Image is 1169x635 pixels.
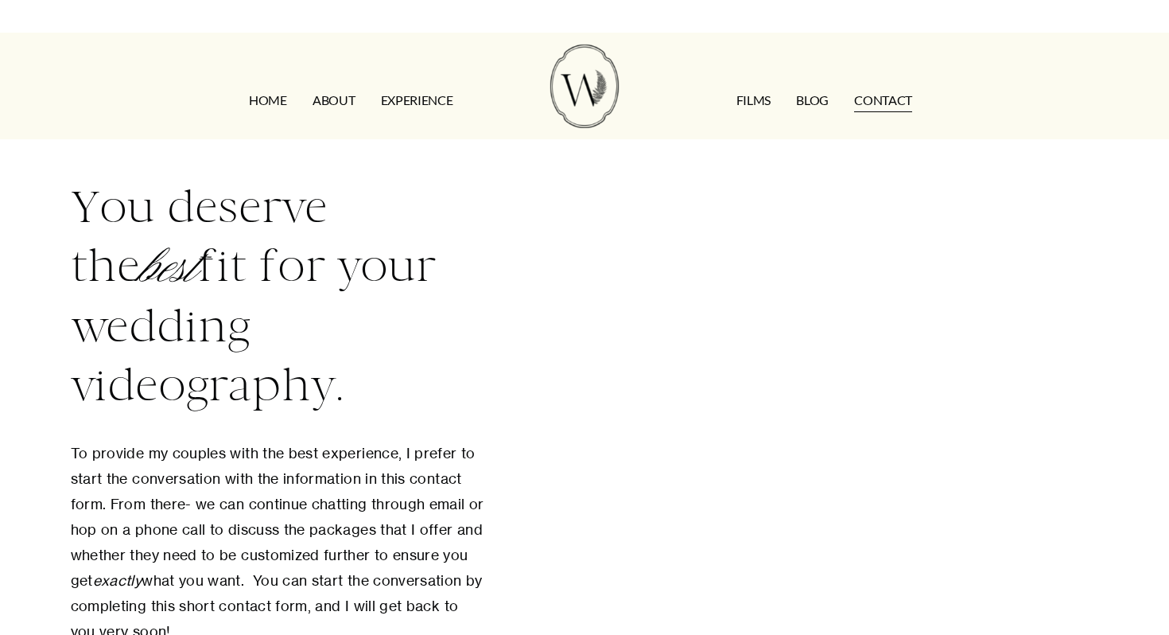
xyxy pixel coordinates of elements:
[796,88,829,114] a: Blog
[140,240,197,296] em: best
[736,88,771,114] a: FILMS
[854,88,912,114] a: CONTACT
[550,45,619,128] img: Wild Fern Weddings
[93,572,142,589] em: exactly
[71,178,486,415] h2: You deserve the fit for your wedding videography.
[249,88,287,114] a: HOME
[313,88,355,114] a: ABOUT
[381,88,453,114] a: EXPERIENCE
